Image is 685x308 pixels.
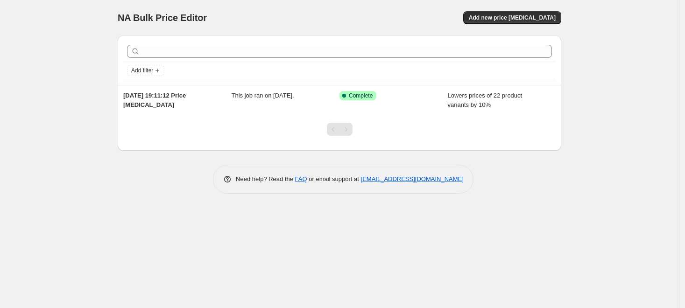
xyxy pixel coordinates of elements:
span: This job ran on [DATE]. [232,92,294,99]
a: FAQ [295,175,307,182]
span: Add new price [MEDICAL_DATA] [469,14,556,21]
span: Need help? Read the [236,175,295,182]
nav: Pagination [327,123,353,136]
span: Complete [349,92,373,99]
button: Add filter [127,65,164,76]
span: Add filter [131,67,153,74]
span: [DATE] 19:11:12 Price [MEDICAL_DATA] [123,92,186,108]
span: NA Bulk Price Editor [118,13,207,23]
span: or email support at [307,175,361,182]
a: [EMAIL_ADDRESS][DOMAIN_NAME] [361,175,464,182]
button: Add new price [MEDICAL_DATA] [463,11,561,24]
span: Lowers prices of 22 product variants by 10% [448,92,523,108]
